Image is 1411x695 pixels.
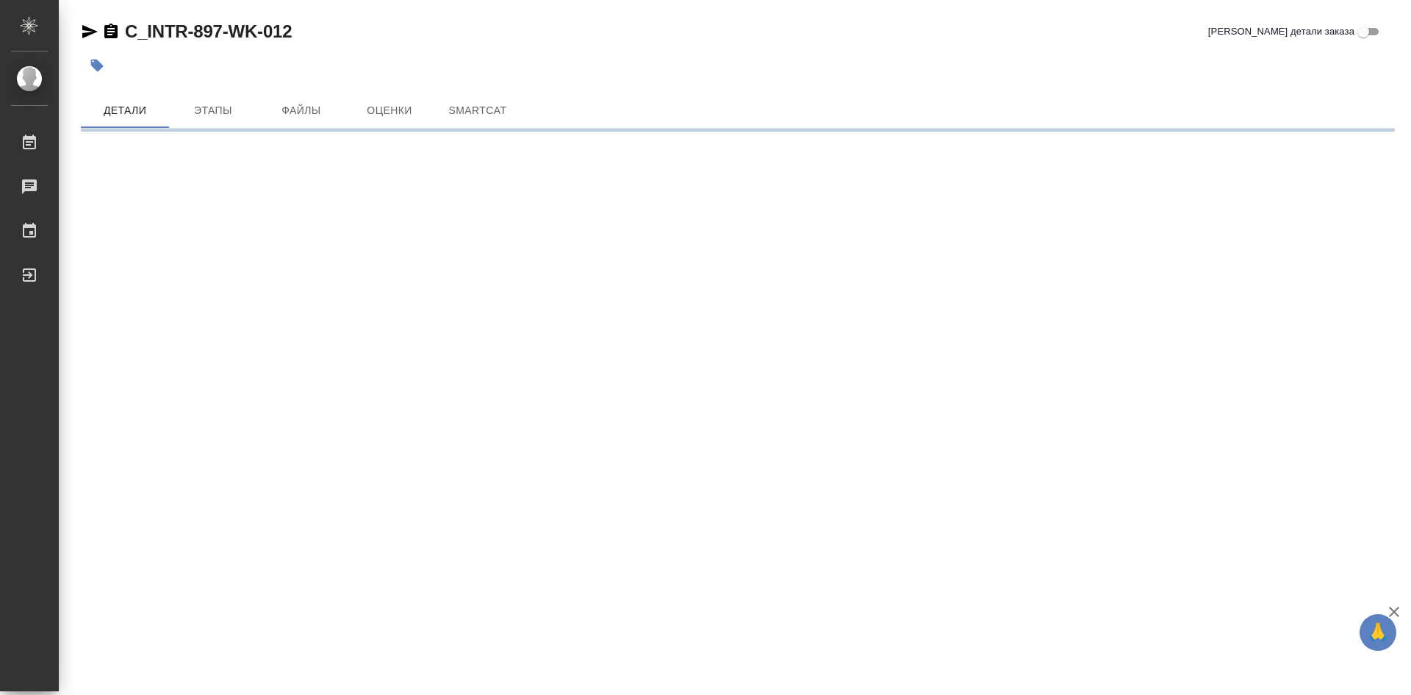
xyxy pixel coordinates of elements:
[178,101,248,120] span: Этапы
[1208,24,1354,39] span: [PERSON_NAME] детали заказа
[90,101,160,120] span: Детали
[354,101,425,120] span: Оценки
[125,21,292,41] a: C_INTR-897-WK-012
[1360,614,1396,651] button: 🙏
[81,49,113,82] button: Добавить тэг
[442,101,513,120] span: SmartCat
[266,101,337,120] span: Файлы
[1365,617,1390,648] span: 🙏
[102,23,120,40] button: Скопировать ссылку
[81,23,98,40] button: Скопировать ссылку для ЯМессенджера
